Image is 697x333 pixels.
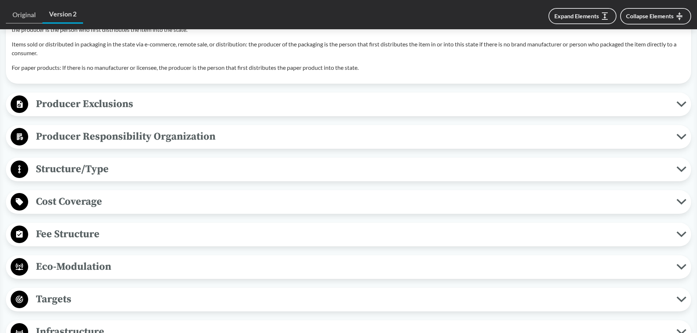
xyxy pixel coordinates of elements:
button: Cost Coverage [8,193,689,211]
button: Producer Exclusions [8,95,689,114]
span: Eco-Modulation [28,258,677,275]
span: Producer Exclusions [28,96,677,112]
button: Targets [8,290,689,309]
button: Collapse Elements [620,8,691,24]
button: Structure/Type [8,160,689,179]
span: Targets [28,291,677,307]
button: Eco-Modulation [8,258,689,276]
span: Producer Responsibility Organization [28,128,677,145]
button: Fee Structure [8,225,689,244]
span: Structure/Type [28,161,677,177]
button: Producer Responsibility Organization [8,128,689,146]
span: Cost Coverage [28,193,677,210]
a: Version 2 [42,6,83,24]
p: For paper products: If there is no manufacturer or licensee, the producer is the person that firs... [12,63,685,72]
span: Fee Structure [28,226,677,242]
button: Expand Elements [548,8,617,24]
a: Original [6,7,42,23]
p: Items sold or distributed in packaging in the state via e-commerce, remote sale, or distribution:... [12,40,685,57]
